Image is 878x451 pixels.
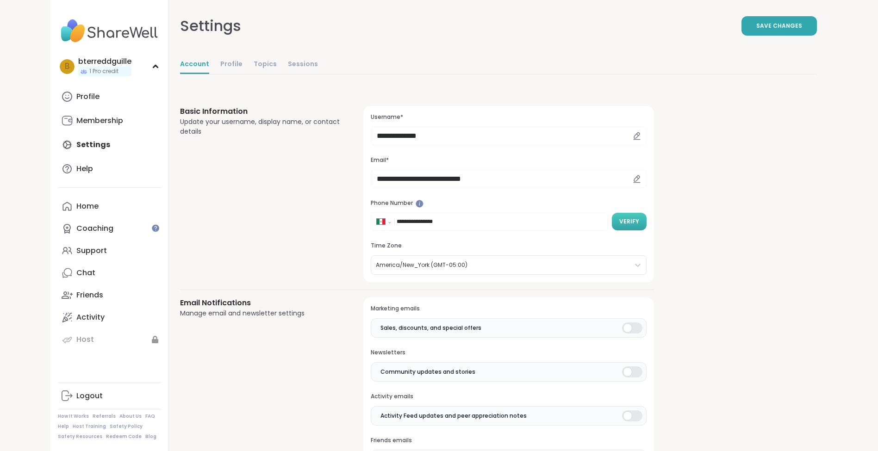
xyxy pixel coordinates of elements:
[58,15,161,47] img: ShareWell Nav Logo
[58,284,161,306] a: Friends
[65,61,69,73] span: b
[380,412,527,420] span: Activity Feed updates and peer appreciation notes
[58,413,89,420] a: How It Works
[76,312,105,322] div: Activity
[145,413,155,420] a: FAQ
[180,106,342,117] h3: Basic Information
[612,213,647,230] button: Verify
[93,413,116,420] a: Referrals
[58,306,161,328] a: Activity
[76,334,94,345] div: Host
[371,437,646,445] h3: Friends emails
[371,113,646,121] h3: Username*
[89,68,118,75] span: 1 Pro credit
[58,328,161,351] a: Host
[58,423,69,430] a: Help
[76,246,107,256] div: Support
[220,56,243,74] a: Profile
[371,305,646,313] h3: Marketing emails
[76,391,103,401] div: Logout
[180,297,342,309] h3: Email Notifications
[106,433,142,440] a: Redeem Code
[371,156,646,164] h3: Email*
[371,242,646,250] h3: Time Zone
[58,262,161,284] a: Chat
[619,217,639,226] span: Verify
[78,56,131,67] div: bterreddguille
[119,413,142,420] a: About Us
[76,290,103,300] div: Friends
[371,199,646,207] h3: Phone Number
[58,240,161,262] a: Support
[58,110,161,132] a: Membership
[180,309,342,318] div: Manage email and newsletter settings
[288,56,318,74] a: Sessions
[152,224,159,232] iframe: Spotlight
[76,201,99,211] div: Home
[180,15,241,37] div: Settings
[76,164,93,174] div: Help
[58,195,161,217] a: Home
[76,92,100,102] div: Profile
[416,200,423,208] iframe: Spotlight
[76,268,95,278] div: Chat
[58,433,102,440] a: Safety Resources
[371,349,646,357] h3: Newsletters
[76,116,123,126] div: Membership
[741,16,817,36] button: Save Changes
[180,56,209,74] a: Account
[73,423,106,430] a: Host Training
[254,56,277,74] a: Topics
[371,393,646,401] h3: Activity emails
[180,117,342,136] div: Update your username, display name, or contact details
[145,433,156,440] a: Blog
[76,223,113,234] div: Coaching
[58,86,161,108] a: Profile
[110,423,143,430] a: Safety Policy
[380,324,481,332] span: Sales, discounts, and special offers
[58,385,161,407] a: Logout
[58,217,161,240] a: Coaching
[58,158,161,180] a: Help
[380,368,475,376] span: Community updates and stories
[756,22,802,30] span: Save Changes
